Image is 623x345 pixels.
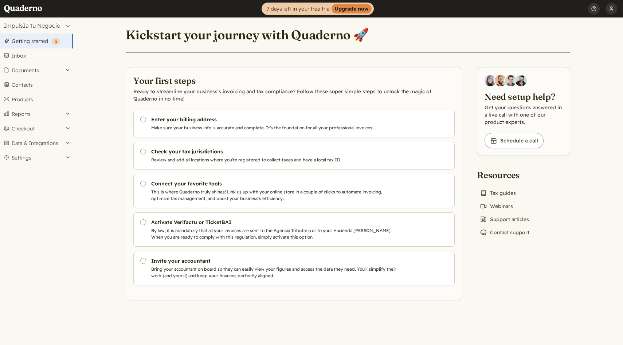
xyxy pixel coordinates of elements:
h2: Your first steps [133,75,455,86]
p: By law, it is mandatory that all your invoices are sent to the Agencia Tributaria or to your Haci... [151,227,400,240]
h3: Check your tax jurisdictions [151,148,400,155]
h1: Kickstart your journey with Quaderno 🚀 [126,27,369,43]
a: Enter your billing address Make sure your business info is accurate and complete. It's the founda... [133,110,455,137]
strong: Upgrade now [332,4,372,13]
img: Diana Carrasco, Account Executive at Quaderno [485,75,496,86]
a: Check your tax jurisdictions Review and add all locations where you're registered to collect taxe... [133,142,455,169]
img: Ivo Oltmans, Business Developer at Quaderno [505,75,517,86]
h3: Activate Verifactu or TicketBAI [151,219,400,226]
a: 7 days left in your free trialUpgrade now [262,3,374,15]
h3: Enter your billing address [151,116,400,123]
p: Bring your accountant on board so they can easily view your figures and access the data they need... [151,266,400,279]
h3: Invite your accountant [151,257,400,264]
a: Webinars [477,201,516,211]
img: Jairo Fumero, Account Executive at Quaderno [495,75,506,86]
p: Get your questions answered in a live call with one of our product experts. [485,104,563,126]
a: Tax guides [477,188,519,198]
a: Support articles [477,214,532,224]
a: Activate Verifactu or TicketBAI By law, it is mandatory that all your invoices are sent to the Ag... [133,212,455,247]
p: Review and add all locations where you're registered to collect taxes and have a local tax ID. [151,157,400,163]
p: This is where Quaderno truly shines! Link us up with your online store in a couple of clicks to a... [151,189,400,202]
a: Schedule a call [485,133,544,148]
h2: Resources [477,169,532,181]
a: Connect your favorite tools This is where Quaderno truly shines! Link us up with your online stor... [133,174,455,208]
p: Make sure your business info is accurate and complete. It's the foundation for all your professio... [151,125,400,131]
a: Contact support [477,227,532,238]
p: Ready to streamline your business's invoicing and tax compliance? Follow these super simple steps... [133,88,455,102]
a: Invite your accountant Bring your accountant on board so they can easily view your figures and ac... [133,251,455,285]
img: Javier Rubio, DevRel at Quaderno [515,75,527,86]
h3: Connect your favorite tools [151,180,400,187]
span: 5 [55,39,57,44]
h2: Need setup help? [485,91,563,102]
